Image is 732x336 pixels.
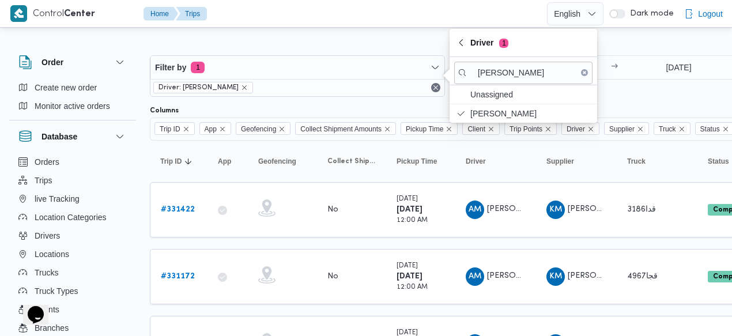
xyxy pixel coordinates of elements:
a: #331172 [161,270,195,284]
span: [PERSON_NAME] [PERSON_NAME] [568,205,701,213]
div: Order [9,78,136,120]
button: Logout [680,2,727,25]
div: Khald Mmdoh Hassan Muhammad Alabs [546,201,565,219]
button: Remove Supplier from selection in this group [637,126,644,133]
span: Pickup Time [401,122,458,135]
iframe: chat widget [12,290,48,324]
button: live Tracking [14,190,131,208]
button: Trips [176,7,207,21]
span: Trip ID [160,123,180,135]
div: Abadalkariam Msaaod Abadalkariam [466,267,484,286]
span: Client [467,123,485,135]
span: Branches [35,321,69,335]
span: Trip Points [510,123,542,135]
button: Clear input [581,69,588,76]
span: Trip ID [154,122,195,135]
span: قجا4967 [627,273,658,280]
span: App [205,123,217,135]
span: 1 active filters [191,62,205,73]
span: Supplier [546,157,574,166]
b: Center [64,10,95,18]
span: Geofencing [241,123,276,135]
span: Trucks [35,266,58,280]
button: Remove Geofencing from selection in this group [278,126,285,133]
button: Remove Trip ID from selection in this group [183,126,190,133]
button: Driver1 [450,29,597,57]
span: [PERSON_NAME] [470,107,590,120]
span: KM [549,201,562,219]
button: Location Categories [14,208,131,226]
div: → [611,63,618,71]
button: Truck [622,152,692,171]
input: search filters [454,62,593,84]
small: [DATE] [397,330,418,336]
b: [DATE] [397,206,422,213]
button: Remove Collect Shipment Amounts from selection in this group [384,126,391,133]
button: Clients [14,300,131,319]
button: Trip IDSorted in descending order [156,152,202,171]
span: Supplier [604,122,649,135]
span: Locations [35,247,69,261]
button: Create new order [14,78,131,97]
span: قدا3186 [627,206,656,213]
label: Columns [150,106,179,115]
b: # 331422 [161,206,195,213]
div: No [327,205,338,215]
button: remove selected entity [241,84,248,91]
span: 1 [499,39,508,48]
button: Remove Truck from selection in this group [678,126,685,133]
button: Trucks [14,263,131,282]
span: Trip ID; Sorted in descending order [160,157,182,166]
button: Drivers [14,226,131,245]
span: Pickup Time [406,123,443,135]
span: Monitor active orders [35,99,110,113]
button: Remove Client from selection in this group [488,126,495,133]
span: AM [469,267,481,286]
button: Monitor active orders [14,97,131,115]
span: Filter by [155,61,186,74]
div: No [327,271,338,282]
span: Create new order [35,81,97,95]
b: [DATE] [397,273,422,280]
span: Pickup Time [397,157,437,166]
span: Geofencing [258,157,296,166]
span: Orders [35,155,59,169]
button: Remove Driver from selection in this group [587,126,594,133]
button: Pickup Time [392,152,450,171]
span: [PERSON_NAME] [PERSON_NAME] [568,272,701,280]
button: App [213,152,242,171]
span: Drivers [35,229,60,243]
b: # 331172 [161,273,195,280]
a: #331422 [161,203,195,217]
button: Remove Trip Points from selection in this group [545,126,552,133]
small: [DATE] [397,196,418,202]
span: Status [708,157,729,166]
span: Client [462,122,500,135]
span: Collect Shipment Amounts [300,123,382,135]
span: Driver: [PERSON_NAME] [159,82,239,93]
button: Locations [14,245,131,263]
button: Orders [14,153,131,171]
small: [DATE] [397,263,418,269]
span: Trips [35,173,52,187]
button: Remove Pickup Time from selection in this group [446,126,452,133]
span: App [218,157,231,166]
button: Driver [461,152,530,171]
span: Truck [627,157,646,166]
span: [PERSON_NAME] [487,272,553,280]
span: App [199,122,231,135]
button: Database [18,130,127,144]
span: KM [549,267,562,286]
span: Truck [654,122,691,135]
svg: Sorted in descending order [184,157,193,166]
button: Order [18,55,127,69]
button: Truck Types [14,282,131,300]
h3: Database [41,130,77,144]
span: Truck Types [35,284,78,298]
span: [PERSON_NAME] [487,205,553,213]
span: Status [700,123,720,135]
span: Driver [567,123,585,135]
button: Remove Status from selection in this group [722,126,729,133]
span: Collect Shipment Amounts [295,122,396,135]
